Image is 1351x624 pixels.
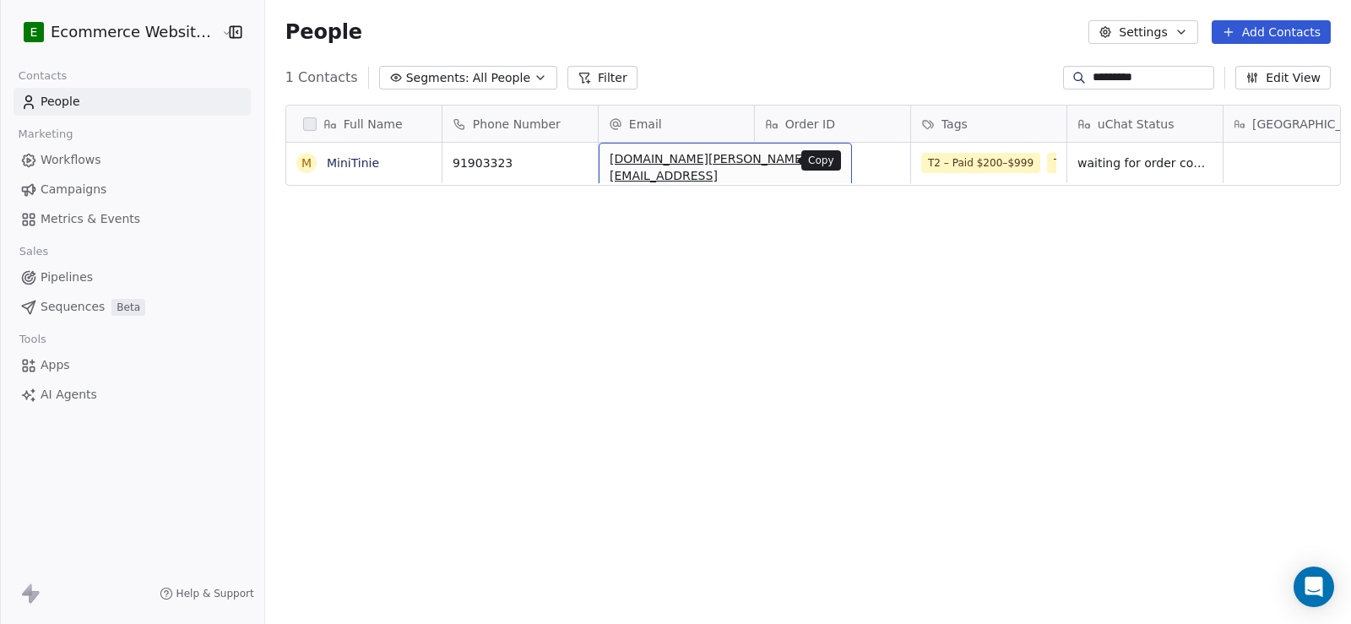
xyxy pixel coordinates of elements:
[442,106,598,142] div: Phone Number
[14,293,251,321] a: SequencesBeta
[176,587,254,600] span: Help & Support
[286,106,442,142] div: Full Name
[610,150,811,201] span: [DOMAIN_NAME][PERSON_NAME][EMAIL_ADDRESS][DOMAIN_NAME]
[1212,20,1331,44] button: Add Contacts
[285,19,362,45] span: People
[808,154,834,167] p: Copy
[1077,155,1213,171] span: waiting for order confirmation / no email received
[14,146,251,174] a: Workflows
[41,386,97,404] span: AI Agents
[30,24,38,41] span: E
[921,153,1040,173] span: T2 – Paid $200–$999
[1235,66,1331,90] button: Edit View
[755,106,910,142] div: Order ID
[20,18,209,46] button: EEcommerce Website Builder
[11,122,80,147] span: Marketing
[406,69,469,87] span: Segments:
[41,298,105,316] span: Sequences
[14,351,251,379] a: Apps
[41,181,106,198] span: Campaigns
[285,68,358,88] span: 1 Contacts
[629,116,662,133] span: Email
[1098,116,1175,133] span: uChat Status
[41,269,93,286] span: Pipelines
[41,356,70,374] span: Apps
[765,155,900,171] span: 4048
[11,63,74,89] span: Contacts
[1294,567,1334,607] div: Open Intercom Messenger
[344,116,403,133] span: Full Name
[1067,106,1223,142] div: uChat Status
[599,106,754,142] div: Email
[41,93,80,111] span: People
[473,116,561,133] span: Phone Number
[12,327,53,352] span: Tools
[14,381,251,409] a: AI Agents
[473,69,530,87] span: All People
[785,116,835,133] span: Order ID
[14,88,251,116] a: People
[301,155,312,172] div: M
[14,263,251,291] a: Pipelines
[567,66,638,90] button: Filter
[327,156,379,170] a: MiniTinie
[12,239,56,264] span: Sales
[51,21,217,43] span: Ecommerce Website Builder
[41,210,140,228] span: Metrics & Events
[1047,153,1106,173] span: T2 PRICE
[941,116,968,133] span: Tags
[111,299,145,316] span: Beta
[453,155,588,171] span: 91903323
[160,587,254,600] a: Help & Support
[286,143,442,614] div: grid
[1088,20,1197,44] button: Settings
[41,151,101,169] span: Workflows
[14,205,251,233] a: Metrics & Events
[14,176,251,203] a: Campaigns
[911,106,1066,142] div: Tags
